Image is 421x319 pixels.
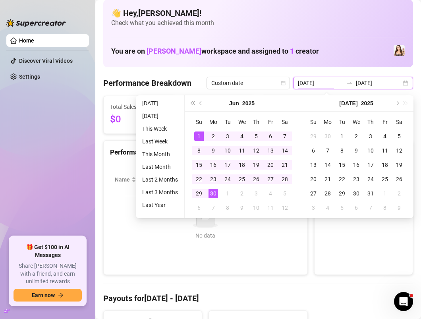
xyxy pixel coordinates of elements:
[229,95,239,111] button: Choose a month
[337,174,347,184] div: 22
[380,146,390,155] div: 11
[306,201,321,215] td: 2025-08-03
[263,172,278,186] td: 2025-06-27
[363,201,378,215] td: 2025-08-07
[380,131,390,141] div: 4
[194,189,204,198] div: 29
[321,129,335,143] td: 2025-06-30
[192,129,206,143] td: 2025-06-01
[378,172,392,186] td: 2025-07-25
[337,189,347,198] div: 29
[306,158,321,172] td: 2025-07-13
[206,201,220,215] td: 2025-07-07
[380,174,390,184] div: 25
[266,131,275,141] div: 6
[351,131,361,141] div: 2
[194,131,204,141] div: 1
[351,189,361,198] div: 30
[378,115,392,129] th: Fr
[278,186,292,201] td: 2025-07-05
[306,115,321,129] th: Su
[235,158,249,172] td: 2025-06-18
[366,131,375,141] div: 3
[110,112,169,127] span: $0
[194,203,204,213] div: 6
[115,175,130,184] span: Name
[111,47,319,56] h1: You are on workspace and assigned to creator
[351,203,361,213] div: 6
[235,172,249,186] td: 2025-06-25
[266,160,275,170] div: 20
[237,146,247,155] div: 11
[323,203,332,213] div: 4
[278,129,292,143] td: 2025-06-07
[147,47,201,55] span: [PERSON_NAME]
[392,129,406,143] td: 2025-07-05
[278,143,292,158] td: 2025-06-14
[223,146,232,155] div: 10
[281,81,286,85] span: calendar
[309,174,318,184] div: 20
[392,201,406,215] td: 2025-08-09
[220,115,235,129] th: Tu
[220,172,235,186] td: 2025-06-24
[209,131,218,141] div: 2
[280,174,290,184] div: 28
[110,102,169,111] span: Total Sales
[263,158,278,172] td: 2025-06-20
[323,189,332,198] div: 28
[335,172,349,186] td: 2025-07-22
[249,172,263,186] td: 2025-06-26
[111,19,405,27] span: Check what you achieved this month
[335,186,349,201] td: 2025-07-29
[363,115,378,129] th: Th
[323,174,332,184] div: 21
[363,186,378,201] td: 2025-07-31
[251,203,261,213] div: 10
[309,160,318,170] div: 13
[280,131,290,141] div: 7
[249,143,263,158] td: 2025-06-12
[380,203,390,213] div: 8
[309,203,318,213] div: 3
[339,95,357,111] button: Choose a month
[394,131,404,141] div: 5
[197,95,205,111] button: Previous month (PageUp)
[266,189,275,198] div: 4
[266,203,275,213] div: 11
[237,174,247,184] div: 25
[194,174,204,184] div: 22
[263,115,278,129] th: Fr
[209,160,218,170] div: 16
[194,160,204,170] div: 15
[337,160,347,170] div: 15
[278,115,292,129] th: Sa
[337,146,347,155] div: 8
[139,124,181,133] li: This Week
[380,189,390,198] div: 1
[335,158,349,172] td: 2025-07-15
[392,158,406,172] td: 2025-07-19
[235,129,249,143] td: 2025-06-04
[237,203,247,213] div: 9
[394,292,413,311] iframe: Intercom live chat
[14,289,82,302] button: Earn nowarrow-right
[235,201,249,215] td: 2025-07-09
[363,172,378,186] td: 2025-07-24
[103,293,413,304] h4: Payouts for [DATE] - [DATE]
[209,203,218,213] div: 7
[278,172,292,186] td: 2025-06-28
[249,129,263,143] td: 2025-06-05
[394,203,404,213] div: 9
[235,115,249,129] th: We
[19,37,34,44] a: Home
[58,292,64,298] span: arrow-right
[378,143,392,158] td: 2025-07-11
[139,99,181,108] li: [DATE]
[280,189,290,198] div: 5
[321,186,335,201] td: 2025-07-28
[278,158,292,172] td: 2025-06-21
[323,131,332,141] div: 30
[209,146,218,155] div: 9
[263,143,278,158] td: 2025-06-13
